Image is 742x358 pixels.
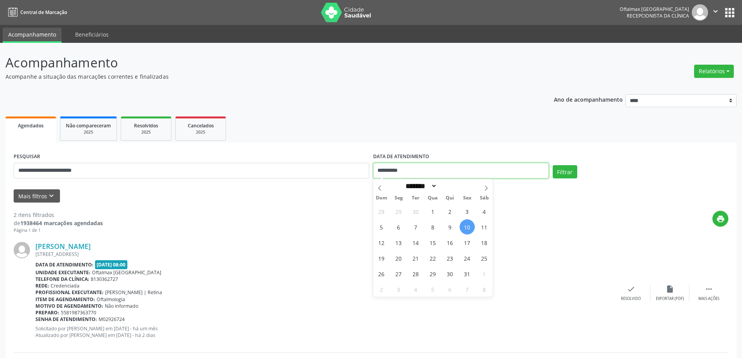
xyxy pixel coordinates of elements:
span: Outubro 9, 2025 [442,219,458,235]
span: Outubro 19, 2025 [374,250,389,266]
span: Outubro 6, 2025 [391,219,406,235]
div: Resolvido [621,296,641,302]
b: Item de agendamento: [35,296,95,303]
span: Outubro 24, 2025 [460,250,475,266]
span: Novembro 5, 2025 [425,282,441,297]
a: [PERSON_NAME] [35,242,91,250]
span: [DATE] 08:00 [95,260,128,269]
span: Novembro 3, 2025 [391,282,406,297]
button:  [708,4,723,21]
div: 2025 [66,129,111,135]
b: Unidade executante: [35,269,90,276]
span: Setembro 30, 2025 [408,204,423,219]
span: [PERSON_NAME] | Retina [105,289,162,296]
span: Novembro 2, 2025 [374,282,389,297]
span: Outubro 29, 2025 [425,266,441,281]
span: Outubro 30, 2025 [442,266,458,281]
span: Agendados [18,122,44,129]
span: Outubro 12, 2025 [374,235,389,250]
div: 2 itens filtrados [14,211,103,219]
button: apps [723,6,737,19]
span: Novembro 7, 2025 [460,282,475,297]
a: Beneficiários [70,28,114,41]
span: Central de Marcação [20,9,67,16]
span: Outubro 14, 2025 [408,235,423,250]
span: Outubro 10, 2025 [460,219,475,235]
div: Página 1 de 1 [14,227,103,234]
div: de [14,219,103,227]
label: PESQUISAR [14,151,40,163]
span: Novembro 8, 2025 [477,282,492,297]
span: Outubro 31, 2025 [460,266,475,281]
img: img [14,242,30,258]
span: Outubro 3, 2025 [460,204,475,219]
span: Não informado [105,303,138,309]
span: Qui [441,196,458,201]
label: DATA DE ATENDIMENTO [373,151,429,163]
select: Month [403,182,437,190]
span: Qua [424,196,441,201]
span: Outubro 4, 2025 [477,204,492,219]
span: Oftalmax [GEOGRAPHIC_DATA] [92,269,161,276]
span: Ter [407,196,424,201]
b: Senha de atendimento: [35,316,97,323]
i:  [711,7,720,16]
span: Sex [458,196,476,201]
p: Ano de acompanhamento [554,94,623,104]
span: Outubro 1, 2025 [425,204,441,219]
i: insert_drive_file [666,285,674,293]
p: Acompanhamento [5,53,517,72]
i: check [627,285,635,293]
span: Outubro 11, 2025 [477,219,492,235]
span: Outubro 21, 2025 [408,250,423,266]
span: Cancelados [188,122,214,129]
span: Outubro 15, 2025 [425,235,441,250]
i: print [716,215,725,223]
span: Setembro 29, 2025 [391,204,406,219]
span: Novembro 1, 2025 [477,266,492,281]
b: Motivo de agendamento: [35,303,103,309]
span: Outubro 28, 2025 [408,266,423,281]
button: Mais filtroskeyboard_arrow_down [14,189,60,203]
span: Outubro 2, 2025 [442,204,458,219]
span: Outubro 7, 2025 [408,219,423,235]
span: Outubro 26, 2025 [374,266,389,281]
img: img [692,4,708,21]
span: Outubro 8, 2025 [425,219,441,235]
span: Recepcionista da clínica [627,12,689,19]
span: Dom [373,196,390,201]
span: Não compareceram [66,122,111,129]
span: 8130362727 [91,276,118,282]
span: Outubro 23, 2025 [442,250,458,266]
span: 5581987363770 [61,309,96,316]
div: Mais ações [698,296,719,302]
button: print [712,211,728,227]
button: Relatórios [694,65,734,78]
button: Filtrar [553,165,577,178]
span: Credenciada [51,282,79,289]
span: Outubro 17, 2025 [460,235,475,250]
a: Central de Marcação [5,6,67,19]
p: Solicitado por [PERSON_NAME] em [DATE] - há um mês Atualizado por [PERSON_NAME] em [DATE] - há 2 ... [35,325,612,339]
span: Outubro 16, 2025 [442,235,458,250]
span: Outubro 25, 2025 [477,250,492,266]
span: Novembro 4, 2025 [408,282,423,297]
span: Outubro 13, 2025 [391,235,406,250]
div: 2025 [127,129,166,135]
input: Year [437,182,463,190]
span: M02926724 [99,316,125,323]
div: 2025 [181,129,220,135]
b: Data de atendimento: [35,261,93,268]
div: Exportar (PDF) [656,296,684,302]
div: [STREET_ADDRESS] [35,251,612,257]
span: Outubro 27, 2025 [391,266,406,281]
b: Profissional executante: [35,289,104,296]
a: Acompanhamento [3,28,62,43]
span: Resolvidos [134,122,158,129]
span: Outubro 20, 2025 [391,250,406,266]
i: keyboard_arrow_down [47,192,56,200]
span: Novembro 6, 2025 [442,282,458,297]
span: Sáb [476,196,493,201]
span: Outubro 18, 2025 [477,235,492,250]
b: Telefone da clínica: [35,276,89,282]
